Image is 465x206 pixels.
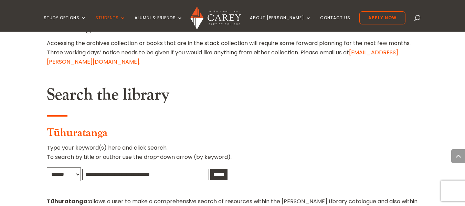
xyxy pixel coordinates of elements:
strong: Tūhuratanga: [47,197,89,205]
p: Accessing the archives collection or books that are in the stack collection will require some for... [47,39,419,67]
a: Students [95,15,126,32]
a: Apply Now [359,11,405,24]
a: About [PERSON_NAME] [250,15,311,32]
a: Study Options [44,15,86,32]
a: Contact Us [320,15,350,32]
h2: Search the library [47,85,419,108]
img: Carey Baptist College [190,7,241,30]
p: Type your keyword(s) here and click search. To search by title or author use the drop-down arrow ... [47,143,419,167]
h3: Tūhuratanga [47,127,419,143]
a: Alumni & Friends [135,15,183,32]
